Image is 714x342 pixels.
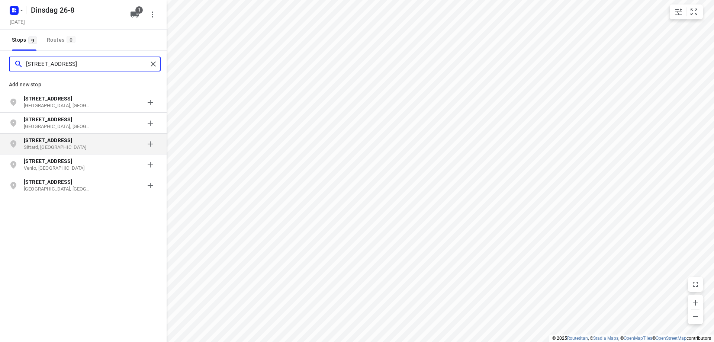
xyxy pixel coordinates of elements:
[145,7,160,22] button: More
[26,58,148,70] input: Add or search stops
[671,4,686,19] button: Map settings
[670,4,703,19] div: small contained button group
[24,144,92,151] p: Sittard, [GEOGRAPHIC_DATA]
[656,336,686,341] a: OpenStreetMap
[9,80,158,89] p: Add new stop
[24,137,72,143] b: [STREET_ADDRESS]
[567,336,588,341] a: Routetitan
[593,336,618,341] a: Stadia Maps
[28,36,37,44] span: 9
[7,17,28,26] h5: Project date
[624,336,652,341] a: OpenMapTiles
[24,102,92,109] p: [GEOGRAPHIC_DATA], [GEOGRAPHIC_DATA]
[24,186,92,193] p: [GEOGRAPHIC_DATA], [GEOGRAPHIC_DATA]
[24,116,72,122] b: [STREET_ADDRESS]
[67,36,75,43] span: 0
[552,336,711,341] li: © 2025 , © , © © contributors
[24,123,92,130] p: [GEOGRAPHIC_DATA], [GEOGRAPHIC_DATA]
[127,7,142,22] button: 1
[24,96,72,102] b: [STREET_ADDRESS]
[47,35,78,45] div: Routes
[24,165,92,172] p: Venlo, [GEOGRAPHIC_DATA]
[28,4,124,16] h5: Rename
[12,35,39,45] span: Stops
[135,6,143,14] span: 1
[686,4,701,19] button: Fit zoom
[24,158,72,164] b: [STREET_ADDRESS]
[24,179,72,185] b: [STREET_ADDRESS]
